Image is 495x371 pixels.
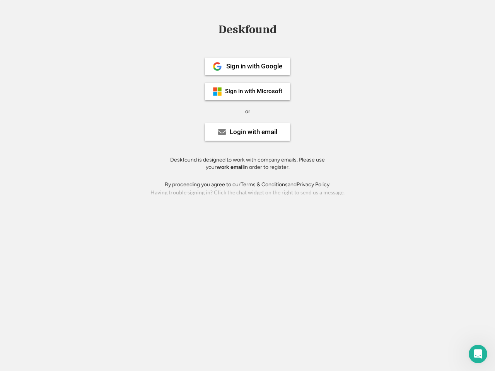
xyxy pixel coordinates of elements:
div: Sign in with Google [226,63,282,70]
div: or [245,108,250,116]
iframe: Intercom live chat [469,345,487,363]
div: By proceeding you agree to our and [165,181,331,189]
div: Login with email [230,129,277,135]
img: ms-symbollockup_mssymbol_19.png [213,87,222,96]
strong: work email [217,164,244,170]
div: Sign in with Microsoft [225,88,282,94]
a: Terms & Conditions [241,181,288,188]
a: Privacy Policy. [297,181,331,188]
div: Deskfound is designed to work with company emails. Please use your in order to register. [160,156,335,171]
div: Deskfound [215,24,280,36]
img: 1024px-Google__G__Logo.svg.png [213,62,222,71]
